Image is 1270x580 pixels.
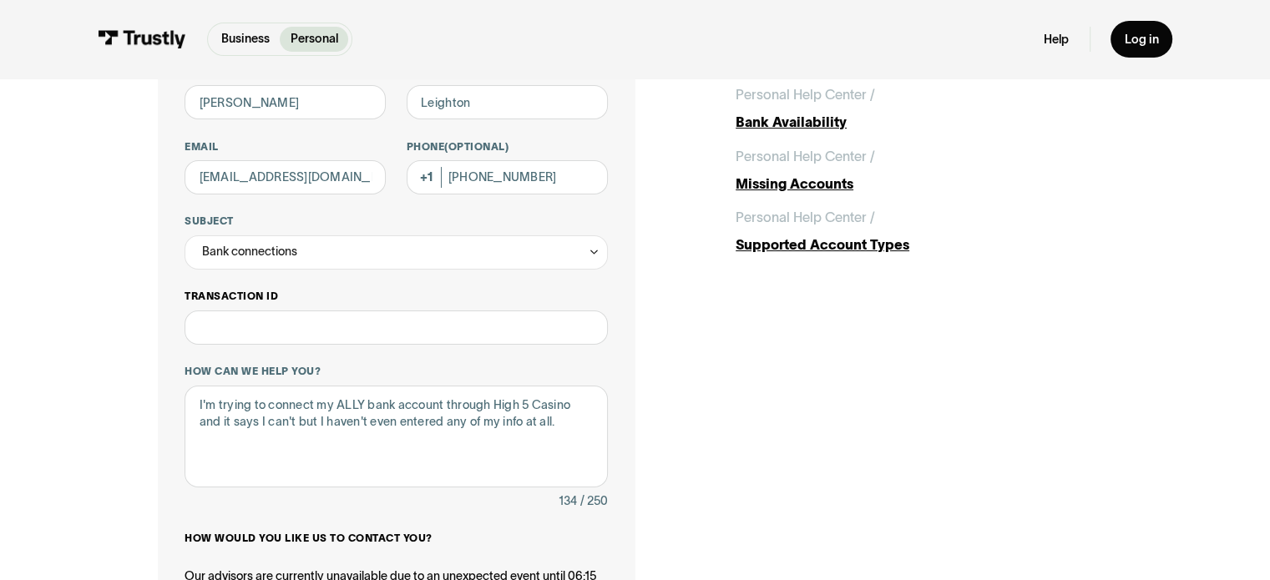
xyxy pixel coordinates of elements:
[736,146,1112,194] a: Personal Help Center /Missing Accounts
[736,207,1112,255] a: Personal Help Center /Supported Account Types
[280,27,348,52] a: Personal
[407,85,608,119] input: Howard
[185,160,386,194] input: alex@mail.com
[580,491,608,512] div: / 250
[736,207,875,228] div: Personal Help Center /
[185,365,607,378] label: How can we help you?
[736,112,1112,133] div: Bank Availability
[736,174,1112,194] div: Missing Accounts
[185,140,386,154] label: Email
[1044,32,1069,48] a: Help
[736,235,1112,255] div: Supported Account Types
[185,532,607,545] label: How would you like us to contact you?
[185,85,386,119] input: Alex
[291,30,338,48] p: Personal
[736,146,875,167] div: Personal Help Center /
[444,141,509,152] span: (Optional)
[736,84,1112,132] a: Personal Help Center /Bank Availability
[98,30,186,48] img: Trustly Logo
[185,214,607,228] label: Subject
[202,241,297,262] div: Bank connections
[185,235,607,270] div: Bank connections
[221,30,270,48] p: Business
[407,140,608,154] label: Phone
[407,160,608,194] input: (555) 555-5555
[736,84,875,105] div: Personal Help Center /
[1124,32,1158,48] div: Log in
[185,290,607,303] label: Transaction ID
[211,27,281,52] a: Business
[1111,21,1172,57] a: Log in
[559,491,577,512] div: 134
